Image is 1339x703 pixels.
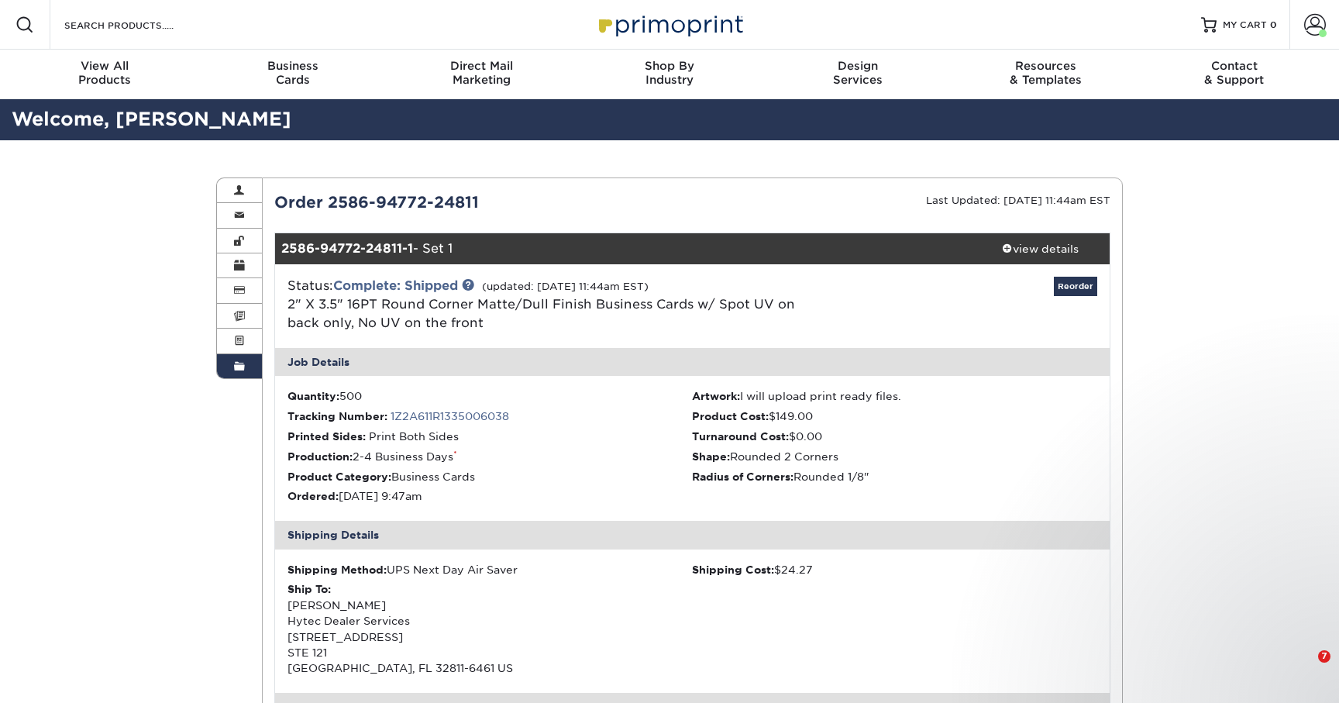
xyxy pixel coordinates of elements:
a: View AllProducts [11,50,199,99]
div: Marketing [387,59,576,87]
small: (updated: [DATE] 11:44am EST) [482,281,649,292]
strong: Product Cost: [692,410,769,422]
a: view details [970,233,1110,264]
div: Industry [576,59,764,87]
div: Shipping Details [275,521,1110,549]
strong: Printed Sides: [287,430,366,443]
a: Resources& Templates [952,50,1140,99]
li: Rounded 1/8" [692,469,1097,484]
a: Reorder [1054,277,1097,296]
div: - Set 1 [275,233,971,264]
li: $0.00 [692,429,1097,444]
strong: Turnaround Cost: [692,430,789,443]
iframe: Intercom live chat [1286,650,1324,687]
strong: Ordered: [287,490,339,502]
a: Direct MailMarketing [387,50,576,99]
li: I will upload print ready files. [692,388,1097,404]
strong: Production: [287,450,353,463]
div: Cards [199,59,387,87]
a: BusinessCards [199,50,387,99]
span: View All [11,59,199,73]
span: Design [763,59,952,73]
div: Job Details [275,348,1110,376]
strong: Quantity: [287,390,339,402]
li: Business Cards [287,469,693,484]
div: Services [763,59,952,87]
span: Shop By [576,59,764,73]
span: Resources [952,59,1140,73]
input: SEARCH PRODUCTS..... [63,16,214,34]
strong: Shipping Cost: [692,563,774,576]
div: Order 2586-94772-24811 [263,191,693,214]
li: $149.00 [692,408,1097,424]
strong: Tracking Number: [287,410,387,422]
a: DesignServices [763,50,952,99]
strong: Artwork: [692,390,740,402]
span: Direct Mail [387,59,576,73]
a: 1Z2A611R1335006038 [391,410,509,422]
a: Complete: Shipped [333,278,458,293]
div: UPS Next Day Air Saver [287,562,693,577]
div: Products [11,59,199,87]
small: Last Updated: [DATE] 11:44am EST [926,195,1110,206]
strong: Shipping Method: [287,563,387,576]
a: 2" X 3.5" 16PT Round Corner Matte/Dull Finish Business Cards w/ Spot UV on back only, No UV on th... [287,297,795,330]
div: [PERSON_NAME] Hytec Dealer Services [STREET_ADDRESS] STE 121 [GEOGRAPHIC_DATA], FL 32811-6461 US [287,581,693,676]
strong: Shape: [692,450,730,463]
iframe: Google Customer Reviews [4,656,132,698]
span: Business [199,59,387,73]
a: Shop ByIndustry [576,50,764,99]
li: [DATE] 9:47am [287,488,693,504]
span: 0 [1270,19,1277,30]
li: 500 [287,388,693,404]
span: Print Both Sides [369,430,459,443]
strong: Ship To: [287,583,331,595]
span: MY CART [1223,19,1267,32]
strong: Product Category: [287,470,391,483]
span: Contact [1140,59,1328,73]
div: & Templates [952,59,1140,87]
li: Rounded 2 Corners [692,449,1097,464]
strong: 2586-94772-24811-1 [281,241,413,256]
a: Contact& Support [1140,50,1328,99]
strong: Radius of Corners: [692,470,793,483]
img: Primoprint [592,8,747,41]
div: view details [970,241,1110,257]
li: 2-4 Business Days [287,449,693,464]
div: & Support [1140,59,1328,87]
span: 7 [1318,650,1330,663]
div: $24.27 [692,562,1097,577]
div: Status: [276,277,831,333]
